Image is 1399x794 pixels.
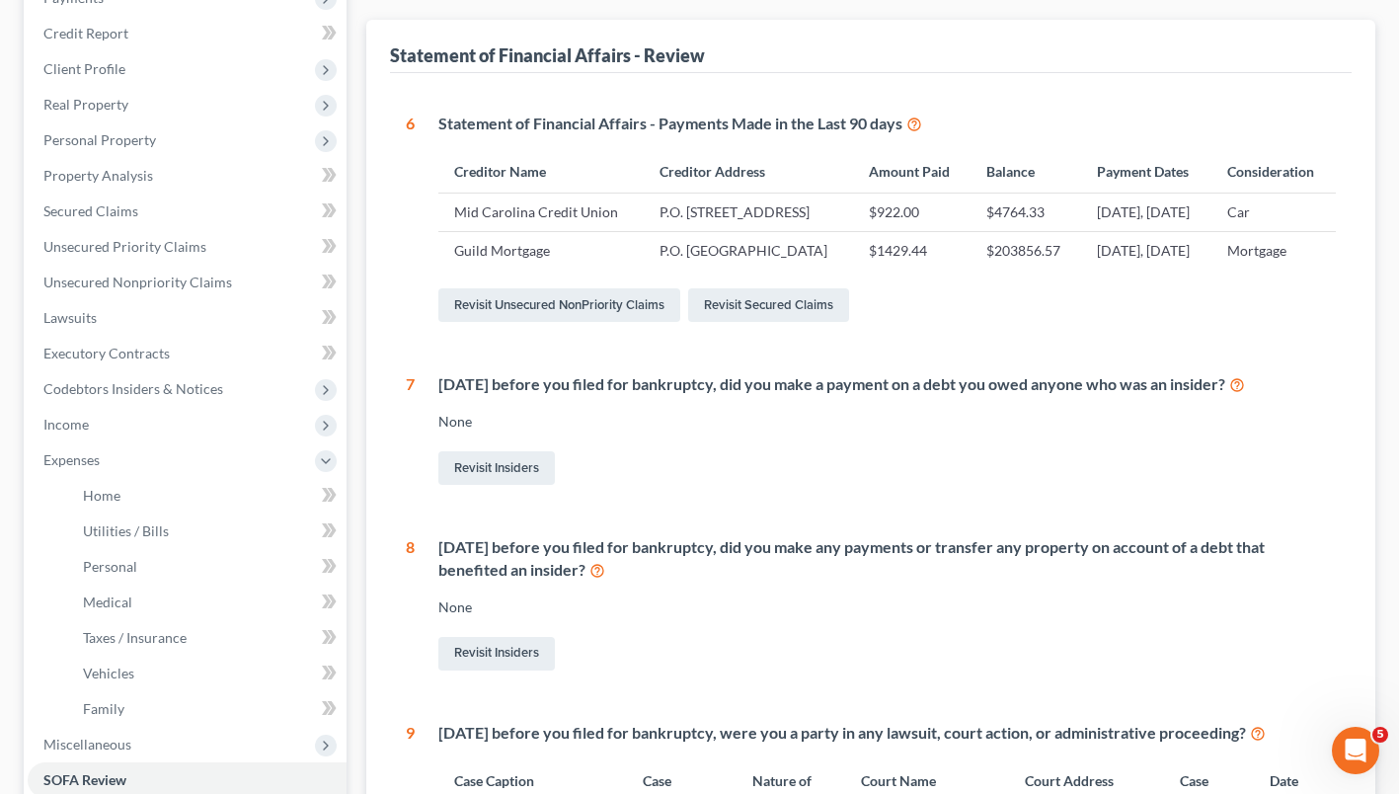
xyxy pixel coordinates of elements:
[438,288,680,322] a: Revisit Unsecured NonPriority Claims
[28,158,347,194] a: Property Analysis
[31,643,46,659] button: Emoji picker
[390,43,705,67] div: Statement of Financial Affairs - Review
[83,700,124,717] span: Family
[339,635,370,667] button: Send a message…
[28,265,347,300] a: Unsecured Nonpriority Claims
[438,373,1336,396] div: [DATE] before you filed for bankruptcy, did you make a payment on a debt you owed anyone who was ...
[67,691,347,727] a: Family
[43,345,170,361] span: Executory Contracts
[688,288,849,322] a: Revisit Secured Claims
[67,549,347,585] a: Personal
[644,231,853,269] td: P.O. [GEOGRAPHIC_DATA]
[28,336,347,371] a: Executory Contracts
[438,597,1336,617] div: None
[32,167,308,302] div: In observance of the NextChapter team will be out of office on . Our team will be unavailable for...
[43,416,89,433] span: Income
[13,8,50,45] button: go back
[1081,151,1211,194] th: Payment Dates
[28,300,347,336] a: Lawsuits
[438,231,644,269] td: Guild Mortgage
[125,643,141,659] button: Start recording
[83,629,187,646] span: Taxes / Insurance
[43,736,131,753] span: Miscellaneous
[644,151,853,194] th: Creditor Address
[1081,194,1211,231] td: [DATE], [DATE]
[438,722,1336,745] div: [DATE] before you filed for bankruptcy, were you a party in any lawsuit, court action, or adminis...
[1081,231,1211,269] td: [DATE], [DATE]
[28,194,347,229] a: Secured Claims
[644,194,853,231] td: P.O. [STREET_ADDRESS]
[347,8,382,43] div: Close
[438,451,555,485] a: Revisit Insiders
[83,487,120,504] span: Home
[43,96,128,113] span: Real Property
[438,536,1336,582] div: [DATE] before you filed for bankruptcy, did you make any payments or transfer any property on acc...
[43,274,232,290] span: Unsecured Nonpriority Claims
[43,309,97,326] span: Lawsuits
[83,594,132,610] span: Medical
[1211,231,1336,269] td: Mortgage
[83,558,137,575] span: Personal
[438,412,1336,432] div: None
[43,131,156,148] span: Personal Property
[309,8,347,45] button: Home
[43,771,126,788] span: SOFA Review
[16,155,379,445] div: Emma says…
[43,238,206,255] span: Unsecured Priority Claims
[971,194,1081,231] td: $4764.33
[438,637,555,671] a: Revisit Insiders
[406,536,415,675] div: 8
[43,380,223,397] span: Codebtors Insiders & Notices
[147,168,205,184] b: [DATE],
[83,665,134,681] span: Vehicles
[853,194,971,231] td: $922.00
[56,11,88,42] img: Profile image for Emma
[28,229,347,265] a: Unsecured Priority Claims
[438,194,644,231] td: Mid Carolina Credit Union
[43,167,153,184] span: Property Analysis
[43,25,128,41] span: Credit Report
[1372,727,1388,743] span: 5
[67,585,347,620] a: Medical
[96,25,183,44] p: Active [DATE]
[67,478,347,514] a: Home
[853,151,971,194] th: Amount Paid
[96,10,224,25] h1: [PERSON_NAME]
[438,151,644,194] th: Creditor Name
[406,113,415,327] div: 6
[67,514,347,549] a: Utilities / Bills
[48,206,101,222] b: [DATE]
[67,620,347,656] a: Taxes / Insurance
[67,656,347,691] a: Vehicles
[971,231,1081,269] td: $203856.57
[32,313,267,349] a: Help Center
[43,451,100,468] span: Expenses
[43,202,138,219] span: Secured Claims
[62,643,78,659] button: Gif picker
[853,231,971,269] td: $1429.44
[43,60,125,77] span: Client Profile
[1332,727,1379,774] iframe: Intercom live chat
[1211,194,1336,231] td: Car
[48,284,101,300] b: [DATE]
[16,155,324,402] div: In observance of[DATE],the NextChapter team will be out of office on[DATE]. Our team will be unav...
[32,406,191,418] div: [PERSON_NAME] • 5m ago
[1211,151,1336,194] th: Consideration
[406,373,415,489] div: 7
[971,151,1081,194] th: Balance
[83,522,169,539] span: Utilities / Bills
[94,643,110,659] button: Upload attachment
[17,601,378,635] textarea: Message…
[28,16,347,51] a: Credit Report
[438,113,1336,135] div: Statement of Financial Affairs - Payments Made in the Last 90 days
[32,312,308,389] div: We encourage you to use the to answer any questions and we will respond to any unanswered inquiri...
